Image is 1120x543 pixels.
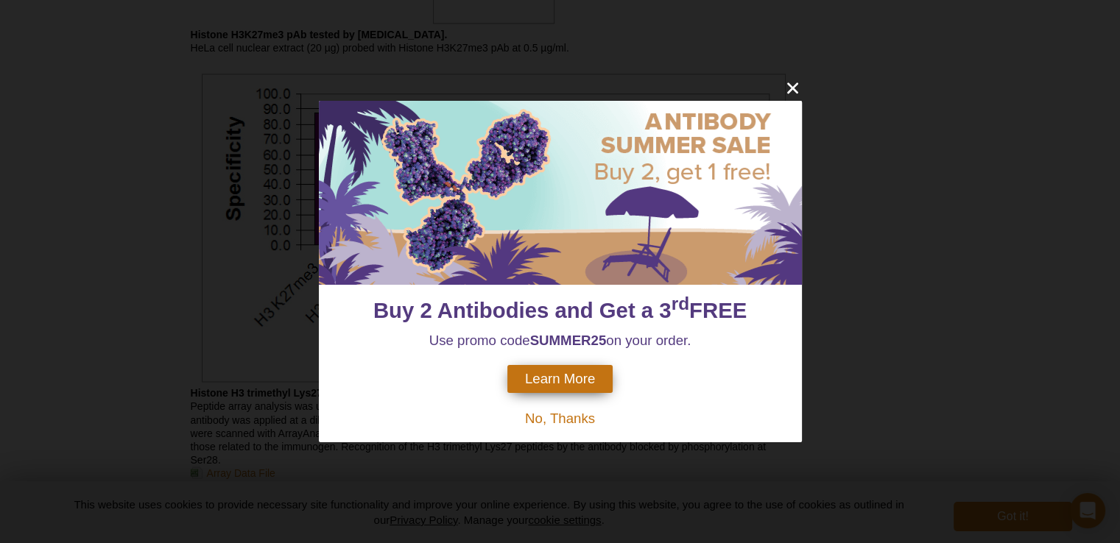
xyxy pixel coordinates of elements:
[373,298,747,322] span: Buy 2 Antibodies and Get a 3 FREE
[530,333,607,348] strong: SUMMER25
[783,79,802,97] button: close
[429,333,691,348] span: Use promo code on your order.
[672,294,689,313] sup: rd
[525,411,595,426] span: No, Thanks
[525,371,595,387] span: Learn More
